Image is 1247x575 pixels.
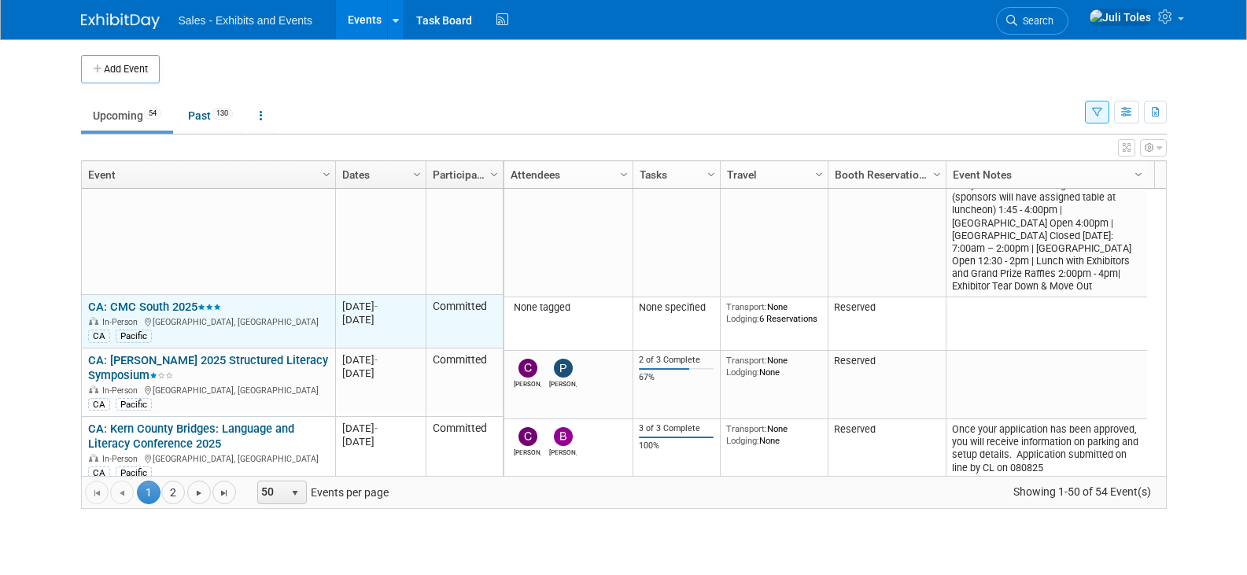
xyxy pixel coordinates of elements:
[514,446,541,456] div: Christine Lurz
[726,423,767,434] span: Transport:
[320,168,333,181] span: Column Settings
[161,481,185,504] a: 2
[374,354,378,366] span: -
[102,317,142,327] span: In-Person
[89,385,98,393] img: In-Person Event
[408,161,426,185] a: Column Settings
[931,168,943,181] span: Column Settings
[137,481,160,504] span: 1
[116,398,152,411] div: Pacific
[342,300,419,313] div: [DATE]
[342,161,415,188] a: Dates
[176,101,245,131] a: Past130
[88,161,325,188] a: Event
[726,355,767,366] span: Transport:
[342,313,419,326] div: [DATE]
[110,481,134,504] a: Go to the previous page
[88,300,221,314] a: CA: CMC South 2025
[554,427,573,446] img: Bellah Nelson
[518,359,537,378] img: Christine Lurz
[639,440,714,452] div: 100%
[342,367,419,380] div: [DATE]
[639,423,714,434] div: 3 of 3 Complete
[144,108,161,120] span: 54
[618,168,630,181] span: Column Settings
[511,161,622,188] a: Attendees
[212,108,233,120] span: 130
[88,383,328,396] div: [GEOGRAPHIC_DATA], [GEOGRAPHIC_DATA]
[426,348,503,417] td: Committed
[639,301,714,314] div: None specified
[116,330,152,342] div: Pacific
[193,487,205,499] span: Go to the next page
[374,422,378,434] span: -
[518,427,537,446] img: Christine Lurz
[88,330,110,342] div: CA
[726,423,821,446] div: None None
[705,168,718,181] span: Column Settings
[996,7,1068,35] a: Search
[212,481,236,504] a: Go to the last page
[88,398,110,411] div: CA
[726,313,759,324] span: Lodging:
[615,161,633,185] a: Column Settings
[187,481,211,504] a: Go to the next page
[1089,9,1152,26] img: Juli Toles
[639,355,714,366] div: 2 of 3 Complete
[549,446,577,456] div: Bellah Nelson
[639,372,714,383] div: 67%
[928,161,946,185] a: Column Settings
[81,101,173,131] a: Upcoming54
[510,301,626,314] div: None tagged
[727,161,817,188] a: Travel
[85,481,109,504] a: Go to the first page
[1130,161,1147,185] a: Column Settings
[342,422,419,435] div: [DATE]
[90,487,103,499] span: Go to the first page
[554,359,573,378] img: Patti Savage
[88,452,328,465] div: [GEOGRAPHIC_DATA], [GEOGRAPHIC_DATA]
[726,355,821,378] div: None None
[640,161,710,188] a: Tasks
[488,168,500,181] span: Column Settings
[89,454,98,462] img: In-Person Event
[318,161,335,185] a: Column Settings
[81,13,160,29] img: ExhibitDay
[88,422,294,451] a: CA: Kern County Bridges: Language and Literacy Conference 2025
[289,487,301,499] span: select
[726,301,767,312] span: Transport:
[116,466,152,479] div: Pacific
[485,161,503,185] a: Column Settings
[810,161,828,185] a: Column Settings
[813,168,825,181] span: Column Settings
[426,417,503,485] td: Committed
[1017,15,1053,27] span: Search
[237,481,404,504] span: Events per page
[179,14,312,27] span: Sales - Exhibits and Events
[81,55,160,83] button: Add Event
[726,435,759,446] span: Lodging:
[89,317,98,325] img: In-Person Event
[549,378,577,388] div: Patti Savage
[828,351,946,419] td: Reserved
[1132,168,1145,181] span: Column Settings
[828,297,946,351] td: Reserved
[116,487,128,499] span: Go to the previous page
[726,301,821,324] div: None 6 Reservations
[835,161,935,188] a: Booth Reservation Status
[102,385,142,396] span: In-Person
[828,419,946,488] td: Reserved
[374,300,378,312] span: -
[258,481,285,503] span: 50
[102,454,142,464] span: In-Person
[88,315,328,328] div: [GEOGRAPHIC_DATA], [GEOGRAPHIC_DATA]
[426,295,503,348] td: Committed
[342,353,419,367] div: [DATE]
[953,161,1137,188] a: Event Notes
[88,353,328,382] a: CA: [PERSON_NAME] 2025 Structured Literacy Symposium
[514,378,541,388] div: Christine Lurz
[88,466,110,479] div: CA
[342,435,419,448] div: [DATE]
[946,419,1147,488] td: Once your application has been approved, you will receive information on parking and setup detail...
[218,487,231,499] span: Go to the last page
